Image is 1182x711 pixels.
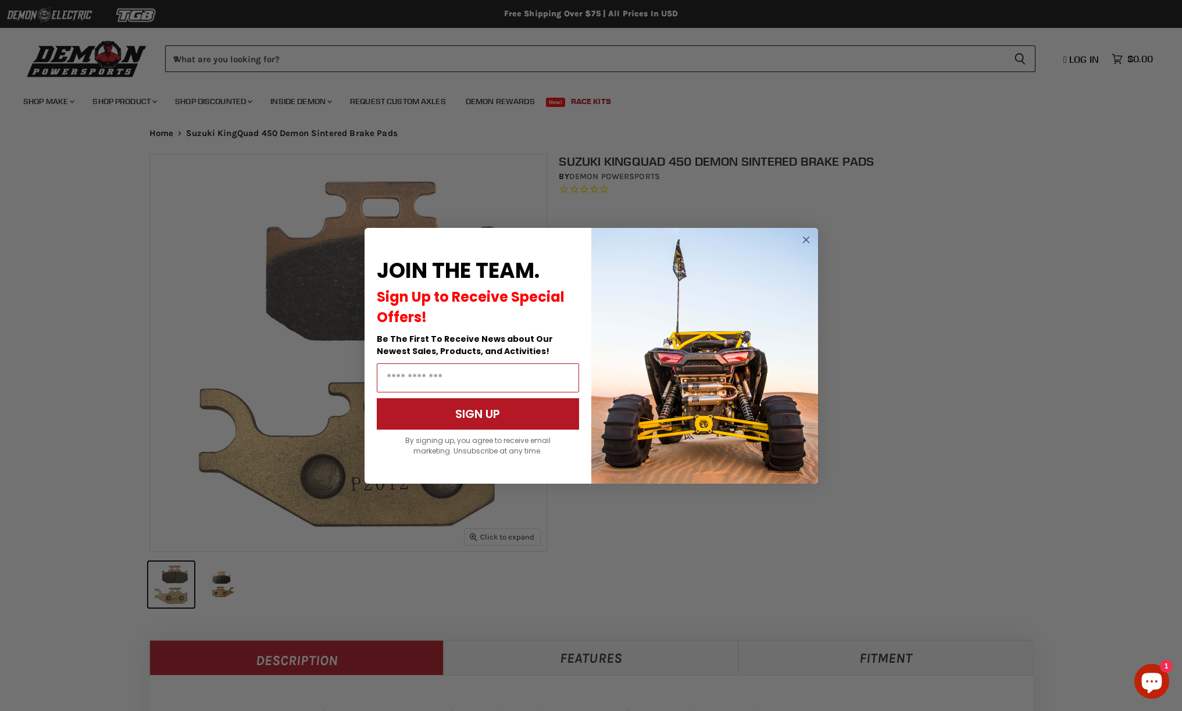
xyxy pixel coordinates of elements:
[377,363,579,392] input: Email Address
[377,333,553,357] span: Be The First To Receive News about Our Newest Sales, Products, and Activities!
[1131,664,1173,702] inbox-online-store-chat: Shopify online store chat
[377,287,565,327] span: Sign Up to Receive Special Offers!
[377,398,579,430] button: SIGN UP
[591,228,818,484] img: a9095488-b6e7-41ba-879d-588abfab540b.jpeg
[377,256,540,285] span: JOIN THE TEAM.
[405,435,551,456] span: By signing up, you agree to receive email marketing. Unsubscribe at any time.
[799,233,813,247] button: Close dialog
